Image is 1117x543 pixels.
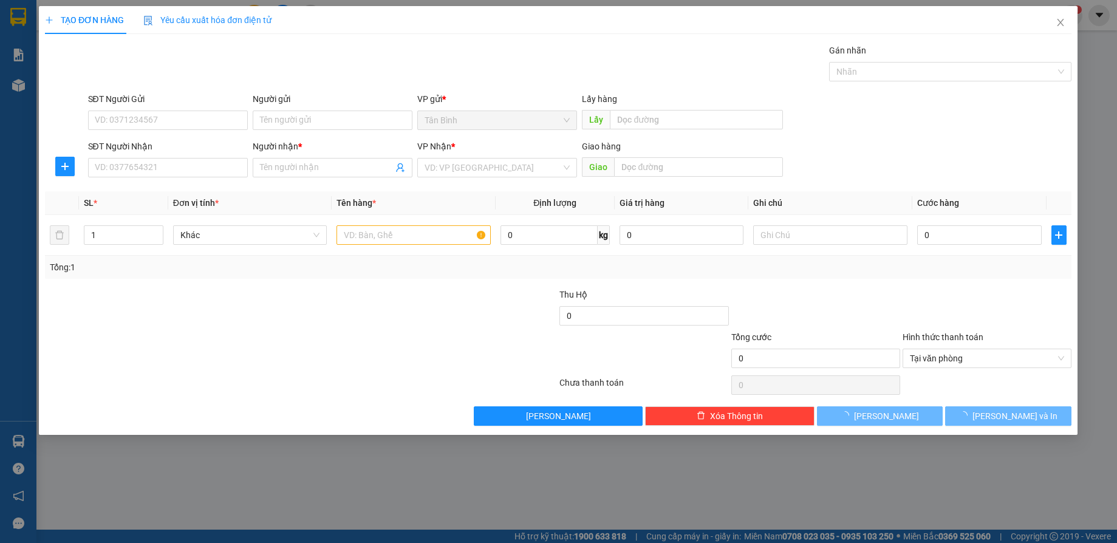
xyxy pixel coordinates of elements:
input: Dọc đường [610,110,784,129]
input: 0 [620,225,744,245]
span: [PERSON_NAME] và In [973,409,1058,423]
span: kg [598,225,610,245]
input: Dọc đường [615,157,784,177]
button: delete [50,225,69,245]
span: loading [841,411,854,420]
span: Tân Bình [425,111,570,129]
span: Giao [582,157,615,177]
span: SL [84,198,94,208]
span: TẠO ĐƠN HÀNG [45,15,124,25]
span: plus [45,16,53,24]
input: VD: Bàn, Ghế [337,225,491,245]
button: [PERSON_NAME] [817,406,943,426]
span: Yêu cầu xuất hóa đơn điện tử [143,15,272,25]
span: loading [960,411,973,420]
label: Hình thức thanh toán [903,332,983,342]
span: Định lượng [534,198,577,208]
span: Tên hàng [337,198,377,208]
div: Người nhận [253,140,412,153]
span: Cước hàng [917,198,959,208]
div: Người gửi [253,92,412,106]
span: Lấy [582,110,610,129]
input: Ghi Chú [754,225,908,245]
span: plus [56,162,75,171]
span: [PERSON_NAME] [854,409,919,423]
span: Đơn vị tính [173,198,219,208]
div: SĐT Người Nhận [88,140,248,153]
div: Chưa thanh toán [558,376,729,397]
span: Xóa Thông tin [710,409,763,423]
span: Giá trị hàng [620,198,664,208]
th: Ghi chú [749,191,913,215]
button: [PERSON_NAME] và In [946,406,1072,426]
div: SĐT Người Gửi [88,92,248,106]
button: [PERSON_NAME] [474,406,643,426]
span: [PERSON_NAME] [526,409,591,423]
span: Khác [180,226,320,244]
span: Thu Hộ [559,290,587,299]
span: user-add [395,163,405,172]
button: plus [56,157,75,176]
img: icon [143,16,153,26]
span: Lấy hàng [582,94,618,104]
label: Gán nhãn [830,46,867,55]
span: VP Nhận [417,142,451,151]
button: deleteXóa Thông tin [646,406,815,426]
span: close [1056,18,1066,27]
button: plus [1051,225,1067,245]
span: Giao hàng [582,142,621,151]
span: plus [1052,230,1067,240]
span: Tổng cước [731,332,771,342]
div: Tổng: 1 [50,261,431,274]
button: Close [1044,6,1078,40]
span: delete [697,411,705,421]
div: VP gửi [417,92,577,106]
span: Tại văn phòng [910,349,1064,367]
